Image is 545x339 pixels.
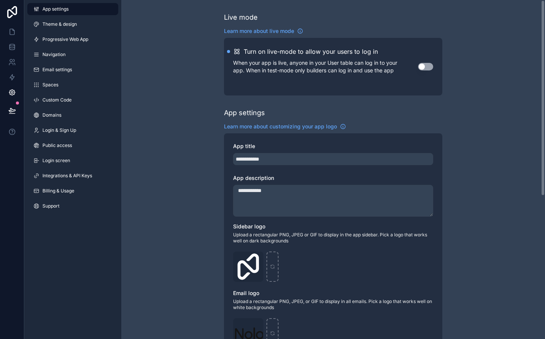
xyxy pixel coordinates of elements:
span: Domains [42,112,61,118]
span: App description [233,175,274,181]
a: Progressive Web App [27,33,118,45]
a: Learn more about live mode [224,27,303,35]
span: Theme & design [42,21,77,27]
div: Live mode [224,12,258,23]
span: Login & Sign Up [42,127,76,133]
span: Progressive Web App [42,36,88,42]
a: Learn more about customizing your app logo [224,123,346,130]
a: Spaces [27,79,118,91]
a: Theme & design [27,18,118,30]
a: Custom Code [27,94,118,106]
span: Public access [42,142,72,148]
span: Navigation [42,52,66,58]
span: App title [233,143,255,149]
span: Sidebar logo [233,223,265,230]
a: Login screen [27,155,118,167]
a: Public access [27,139,118,152]
a: Integrations & API Keys [27,170,118,182]
p: When your app is live, anyone in your User table can log in to your app. When in test-mode only b... [233,59,418,74]
span: Email settings [42,67,72,73]
span: Upload a rectangular PNG, JPEG, or GIF to display in all emails. Pick a logo that works well on w... [233,298,433,311]
span: Login screen [42,158,70,164]
h2: Turn on live-mode to allow your users to log in [244,47,378,56]
div: App settings [224,108,265,118]
span: App settings [42,6,69,12]
span: Custom Code [42,97,72,103]
span: Learn more about live mode [224,27,294,35]
a: App settings [27,3,118,15]
span: Spaces [42,82,58,88]
span: Support [42,203,60,209]
a: Domains [27,109,118,121]
span: Billing & Usage [42,188,74,194]
span: Learn more about customizing your app logo [224,123,337,130]
a: Login & Sign Up [27,124,118,136]
a: Navigation [27,48,118,61]
span: Email logo [233,290,259,296]
span: Integrations & API Keys [42,173,92,179]
span: Upload a rectangular PNG, JPEG or GIF to display in the app sidebar. Pick a logo that works well ... [233,232,433,244]
a: Support [27,200,118,212]
a: Email settings [27,64,118,76]
a: Billing & Usage [27,185,118,197]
